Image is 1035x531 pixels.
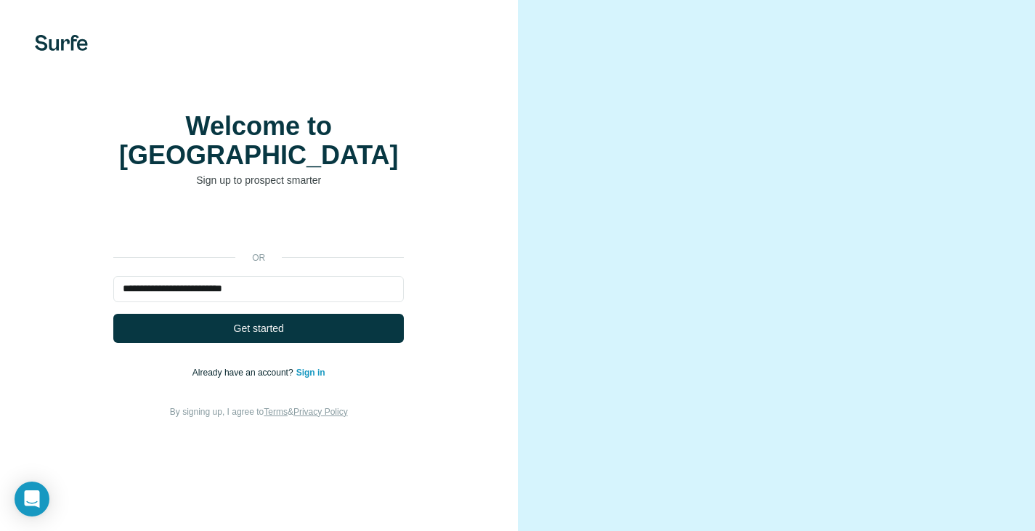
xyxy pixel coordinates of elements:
span: Get started [234,321,284,336]
iframe: Sign in with Google Button [106,209,411,241]
span: By signing up, I agree to & [170,407,348,417]
p: or [235,251,282,264]
img: Surfe's logo [35,35,88,51]
p: Sign up to prospect smarter [113,173,404,187]
span: Already have an account? [192,368,296,378]
a: Sign in [296,368,325,378]
button: Get started [113,314,404,343]
h1: Welcome to [GEOGRAPHIC_DATA] [113,112,404,170]
a: Terms [264,407,288,417]
div: Open Intercom Messenger [15,482,49,516]
a: Privacy Policy [293,407,348,417]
